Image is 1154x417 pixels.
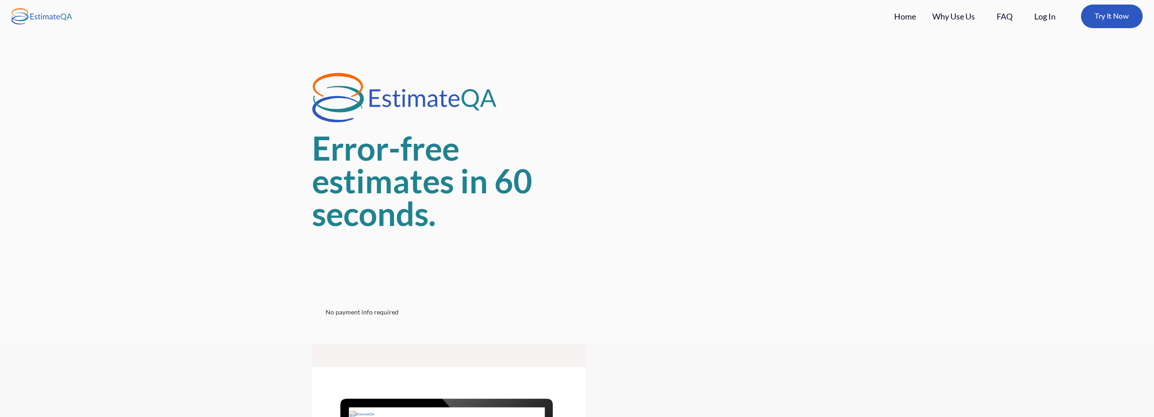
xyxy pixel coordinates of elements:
a: Try It Now [1081,5,1143,28]
a: home [11,4,72,29]
a: Log In [1029,8,1061,25]
h1: Error-free estimates in 60 seconds. [312,132,544,230]
iframe: EstimateQALong.mp4 [553,68,842,317]
div: No payment info required [312,308,544,317]
a: FAQ [991,8,1018,25]
a: Why Use Us [927,8,980,25]
a: Home [889,8,916,25]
